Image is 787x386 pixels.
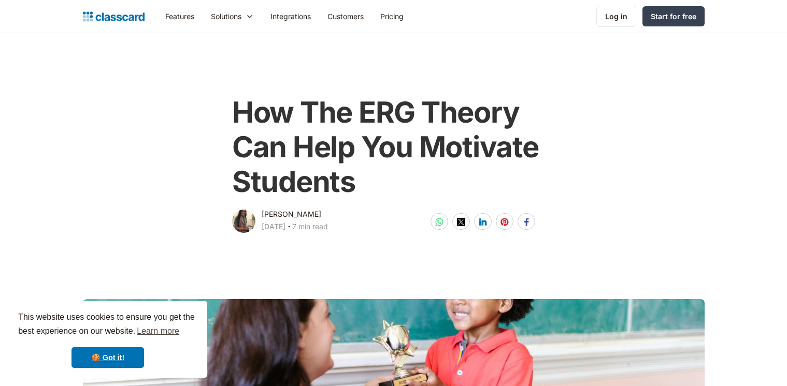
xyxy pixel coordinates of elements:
[319,5,372,28] a: Customers
[292,220,328,233] div: 7 min read
[596,6,636,27] a: Log in
[8,301,207,378] div: cookieconsent
[372,5,412,28] a: Pricing
[262,208,321,220] div: [PERSON_NAME]
[605,11,627,22] div: Log in
[203,5,262,28] div: Solutions
[211,11,241,22] div: Solutions
[651,11,696,22] div: Start for free
[479,218,487,226] img: linkedin-white sharing button
[18,311,197,339] span: This website uses cookies to ensure you get the best experience on our website.
[522,218,531,226] img: facebook-white sharing button
[232,95,555,200] h1: How The ERG Theory Can Help You Motivate Students
[262,5,319,28] a: Integrations
[500,218,509,226] img: pinterest-white sharing button
[83,9,145,24] a: home
[285,220,292,235] div: ‧
[642,6,705,26] a: Start for free
[71,347,144,368] a: dismiss cookie message
[435,218,443,226] img: whatsapp-white sharing button
[157,5,203,28] a: Features
[262,220,285,233] div: [DATE]
[135,323,181,339] a: learn more about cookies
[457,218,465,226] img: twitter-white sharing button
